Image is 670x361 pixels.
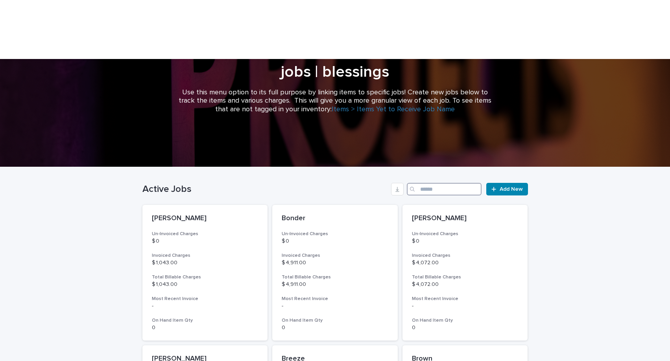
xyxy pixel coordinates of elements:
[402,205,528,341] a: [PERSON_NAME]Un-Invoiced Charges$ 0Invoiced Charges$ 4,072.00Total Billable Charges$ 4,072.00Most...
[412,317,519,324] h3: On Hand Item Qty
[152,281,258,288] p: $ 1,043.00
[272,205,398,341] a: BonderUn-Invoiced Charges$ 0Invoiced Charges$ 4,911.00Total Billable Charges$ 4,911.00Most Recent...
[332,106,455,113] a: Items > Items Yet to Receive Job Name
[152,252,258,259] h3: Invoiced Charges
[412,296,519,302] h3: Most Recent Invoice
[282,238,388,245] p: $ 0
[486,183,528,195] a: Add New
[412,281,519,288] p: $ 4,072.00
[282,324,388,331] p: 0
[142,205,268,341] a: [PERSON_NAME]Un-Invoiced Charges$ 0Invoiced Charges$ 1,043.00Total Billable Charges$ 1,043.00Most...
[282,281,388,288] p: $ 4,911.00
[142,63,528,81] h1: jobs | blessings
[152,317,258,324] h3: On Hand Item Qty
[152,260,258,266] p: $ 1,043.00
[142,184,388,195] h1: Active Jobs
[500,186,523,192] span: Add New
[412,260,519,266] p: $ 4,072.00
[282,296,388,302] h3: Most Recent Invoice
[412,274,519,280] h3: Total Billable Charges
[282,214,388,223] p: Bonder
[282,260,388,266] p: $ 4,911.00
[282,303,388,309] p: -
[152,214,258,223] p: [PERSON_NAME]
[152,274,258,280] h3: Total Billable Charges
[282,274,388,280] h3: Total Billable Charges
[152,238,258,245] p: $ 0
[178,88,493,114] p: Use this menu option to its full purpose by linking items to specific jobs! Create new jobs below...
[282,252,388,259] h3: Invoiced Charges
[152,303,258,309] p: -
[282,231,388,237] h3: Un-Invoiced Charges
[152,231,258,237] h3: Un-Invoiced Charges
[412,324,519,331] p: 0
[412,231,519,237] h3: Un-Invoiced Charges
[407,183,482,195] input: Search
[282,317,388,324] h3: On Hand Item Qty
[152,296,258,302] h3: Most Recent Invoice
[412,214,519,223] p: [PERSON_NAME]
[412,252,519,259] h3: Invoiced Charges
[412,238,519,245] p: $ 0
[152,324,258,331] p: 0
[412,303,519,309] p: -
